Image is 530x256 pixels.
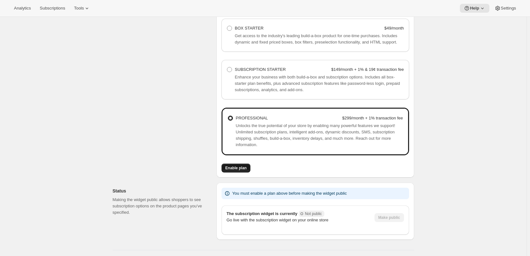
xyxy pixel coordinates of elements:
[14,6,31,11] span: Analytics
[342,116,403,120] strong: $299/month + 1% transaction fee
[331,67,404,72] strong: $149/month + 1% & 19¢ transaction fee
[235,75,400,92] span: Enhance your business with both build-a-box and subscription options. Includes all box-starter pl...
[232,190,347,197] p: You must enable a plan above before making the widget public
[222,164,250,172] button: Enable plan
[384,26,404,30] strong: $49/month
[113,197,206,216] p: Making the widget public allows shoppers to see subscription options on the product pages you’ve ...
[225,165,247,171] span: Enable plan
[305,211,322,216] span: Not public
[70,4,94,13] button: Tools
[460,4,489,13] button: Help
[10,4,35,13] button: Analytics
[470,6,479,11] span: Help
[235,26,264,30] span: BOX STARTER
[235,33,397,44] span: Get access to the industry's leading build-a-box product for one-time purchases. Includes dynamic...
[236,116,268,120] span: PROFESSIONAL
[501,6,516,11] span: Settings
[36,4,69,13] button: Subscriptions
[227,217,369,223] p: Go live with the subscription widget on your online store
[113,188,206,194] h2: Status
[491,4,520,13] button: Settings
[235,67,286,72] span: SUBSCRIPTION STARTER
[74,6,84,11] span: Tools
[40,6,65,11] span: Subscriptions
[227,211,324,216] span: The subscription widget is currently
[236,123,395,147] span: Unlocks the true potential of your store by enabling many powerful features we support! Unlimited...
